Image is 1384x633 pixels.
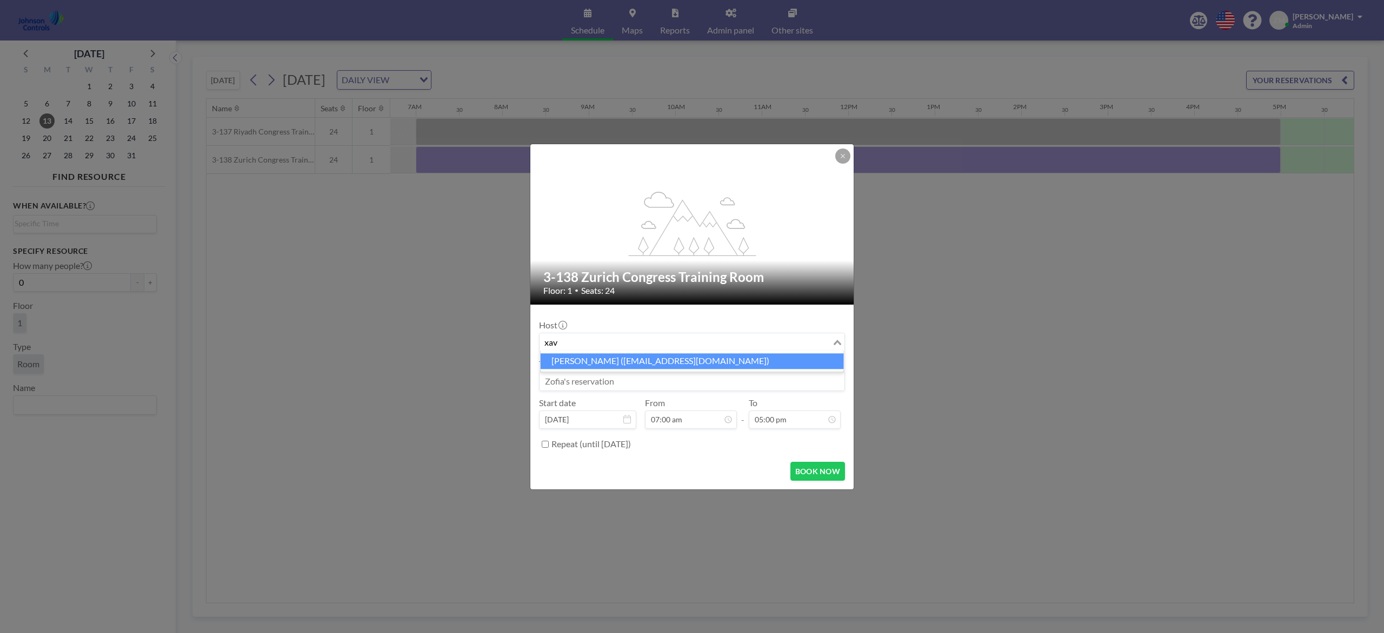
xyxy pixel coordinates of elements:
[629,191,756,255] g: flex-grow: 1.2;
[543,269,842,285] h2: 3-138 Zurich Congress Training Room
[741,401,744,425] span: -
[539,398,576,408] label: Start date
[540,372,844,390] input: Zofia's reservation
[581,285,615,296] span: Seats: 24
[645,398,665,408] label: From
[551,439,631,449] label: Repeat (until [DATE])
[540,333,844,352] div: Search for option
[790,462,845,481] button: BOOK NOW
[539,320,566,331] label: Host
[541,353,844,369] li: [PERSON_NAME] ([EMAIL_ADDRESS][DOMAIN_NAME])
[749,398,757,408] label: To
[539,359,564,369] label: Title
[541,335,831,349] input: Search for option
[575,286,578,294] span: •
[543,285,572,296] span: Floor: 1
